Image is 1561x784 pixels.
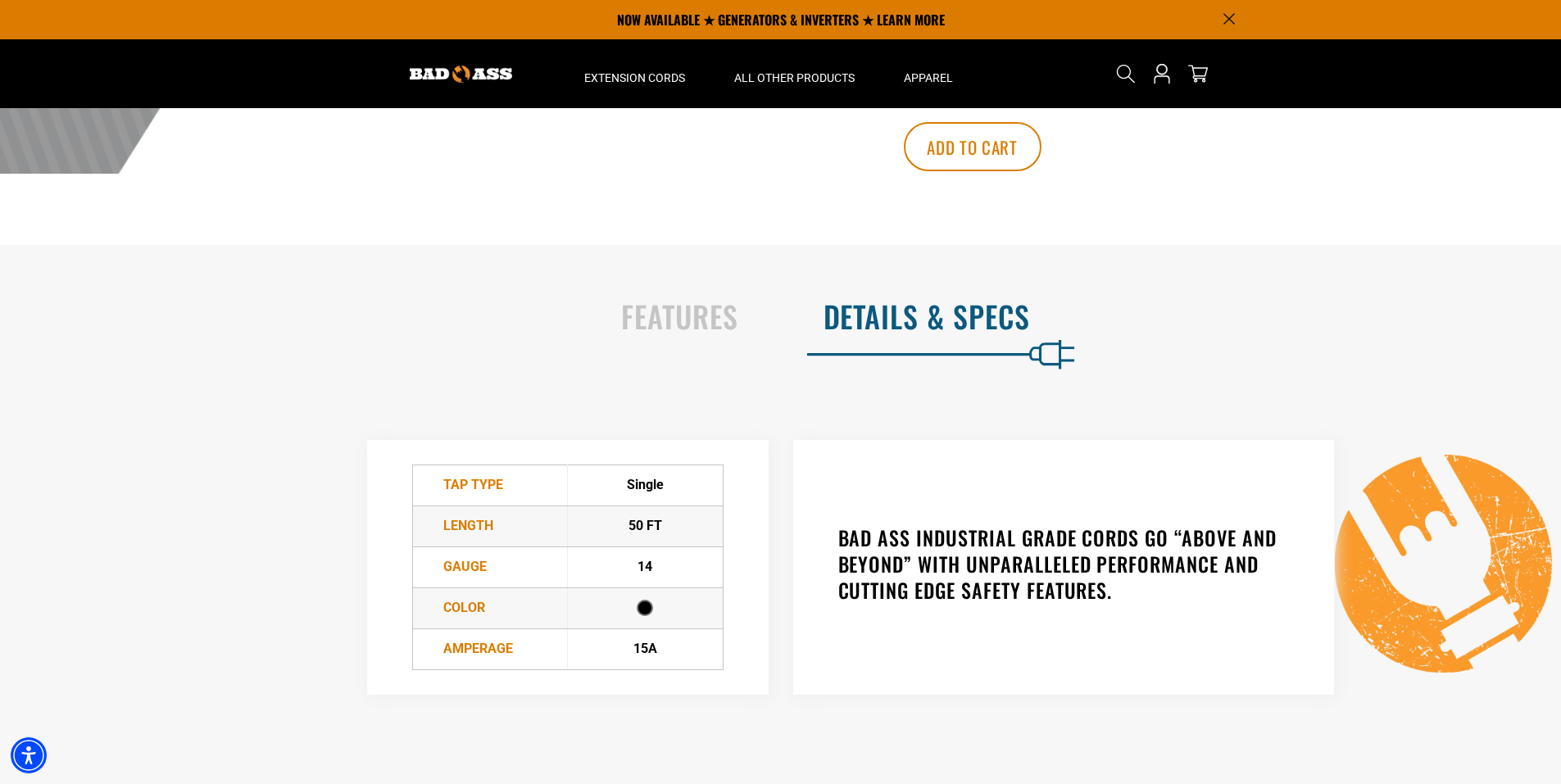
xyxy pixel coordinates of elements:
div: Accessibility Menu [11,737,47,773]
img: Bad Ass Extension Cords [410,66,512,83]
td: Color [412,587,568,628]
span: All Other Products [734,70,855,85]
td: Amperage [412,628,568,669]
h3: BAD ASS INDUSTRIAL GRADE CORDS GO “ABOVE AND BEYOND” WITH UNPARALLELED PERFORMANCE AND CUTTING ED... [838,524,1289,603]
span: Extension Cords [584,70,685,85]
h2: Features [34,299,738,333]
td: Length [412,505,568,546]
h2: Details & Specs [824,299,1527,333]
td: Single [568,465,724,505]
a: Open this option [1149,39,1175,108]
div: 50 FT [569,516,722,536]
td: 15A [568,628,724,669]
div: 14 [569,557,722,577]
button: Add to cart [904,122,1041,171]
summary: Search [1113,61,1139,87]
summary: Extension Cords [560,39,710,108]
td: Gauge [412,546,568,587]
span: Apparel [904,70,953,85]
summary: Apparel [879,39,978,108]
summary: All Other Products [710,39,879,108]
td: TAP Type [412,465,568,505]
a: cart [1185,64,1211,84]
